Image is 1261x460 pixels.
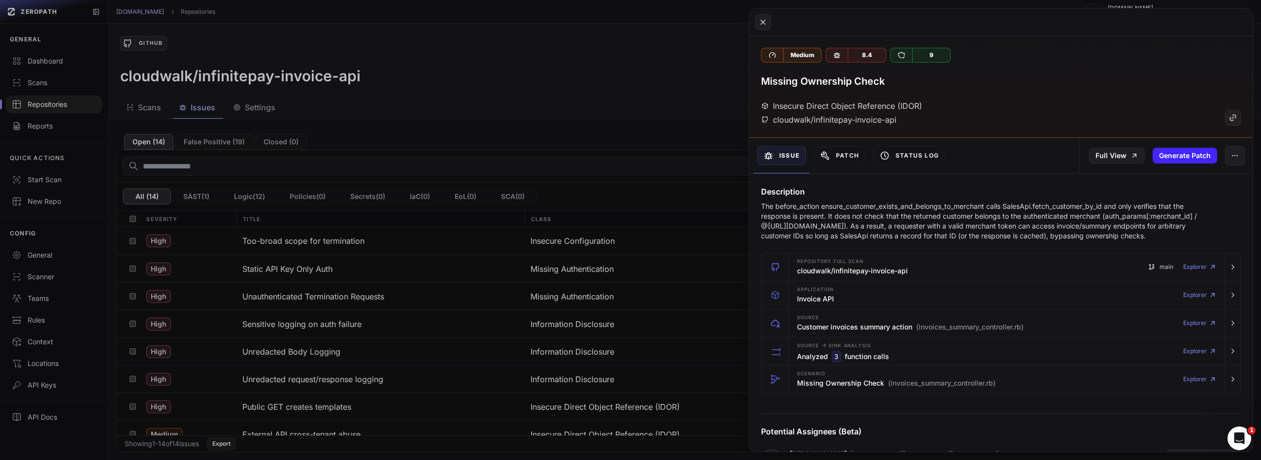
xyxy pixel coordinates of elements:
[762,281,1240,309] button: Application Invoice API Explorer
[873,146,945,165] button: Status Log
[1153,148,1217,164] button: Generate Patch
[1183,285,1217,305] a: Explorer
[761,201,1202,241] p: The before_action ensure_customer_exists_and_belongs_to_merchant calls SalesApi.fetch_customer_by...
[1160,263,1173,271] span: main
[797,259,863,264] span: Repository Full scan
[761,114,896,126] div: cloudwalk/infinitepay-invoice-api
[761,186,1241,197] h4: Description
[1183,369,1217,389] a: Explorer
[797,351,889,362] h3: Analyzed function calls
[797,287,833,292] span: Application
[757,146,806,165] button: Issue
[916,322,1024,332] span: (invoices_summary_controller.rb)
[1183,257,1217,277] a: Explorer
[821,341,827,349] span: ->
[762,365,1240,393] button: Scenario Missing Ownership Check (invoices_summary_controller.rb) Explorer
[797,315,819,320] span: Source
[761,426,1241,437] h4: Potential Assignees (Beta)
[1248,427,1256,434] span: 1
[1183,313,1217,333] a: Explorer
[797,322,1024,332] h3: Customer invoices summary action
[1089,148,1145,164] a: Full View
[762,253,1240,281] button: Repository Full scan cloudwalk/infinitepay-invoice-api main Explorer
[888,378,996,388] span: (invoices_summary_controller.rb)
[797,371,825,376] span: Scenario
[797,294,834,304] h3: Invoice API
[851,450,998,458] p: [EMAIL_ADDRESS][PERSON_NAME][DOMAIN_NAME]
[762,309,1240,337] button: Source Customer invoices summary action (invoices_summary_controller.rb) Explorer
[832,351,841,362] code: 3
[797,378,996,388] h3: Missing Ownership Check
[762,337,1240,365] button: Source -> Sink Analysis Analyzed 3 function calls Explorer
[814,146,865,165] button: Patch
[797,341,871,349] span: Source Sink Analysis
[1183,341,1217,361] a: Explorer
[1228,427,1251,450] iframe: Intercom live chat
[797,266,908,276] h3: cloudwalk/infinitepay-invoice-api
[790,449,847,459] a: [PERSON_NAME]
